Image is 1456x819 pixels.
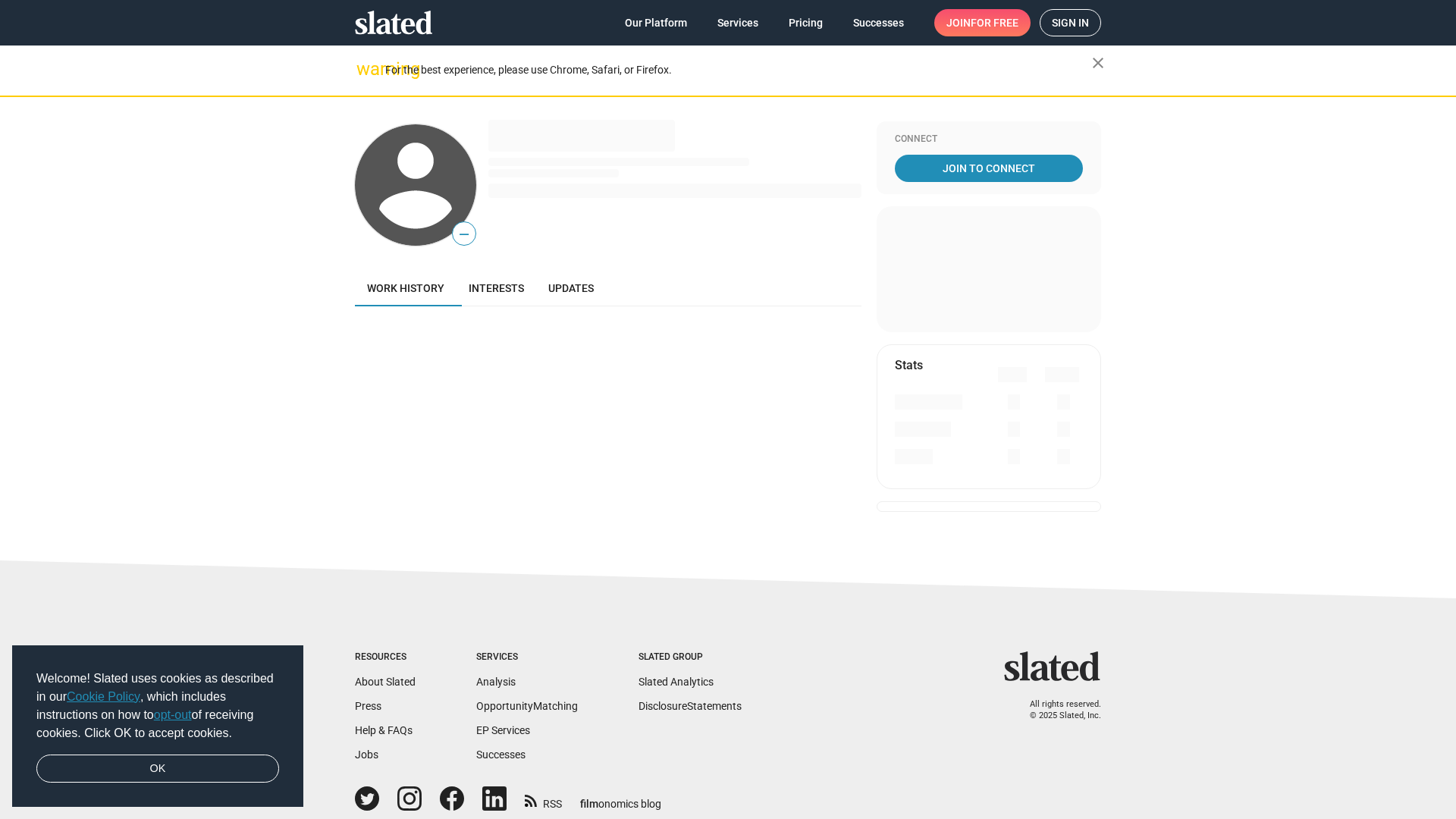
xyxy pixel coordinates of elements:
[476,724,530,736] a: EP Services
[853,9,904,36] span: Successes
[1040,9,1101,36] a: Sign in
[946,9,1018,36] span: Join
[355,270,457,306] a: Work history
[67,690,140,703] a: Cookie Policy
[971,9,1018,36] span: for free
[36,755,279,783] a: dismiss cookie message
[476,651,578,664] div: Services
[476,700,578,712] a: OpportunityMatching
[355,748,378,761] a: Jobs
[895,357,923,373] mat-card-title: Stats
[548,282,594,294] span: Updates
[639,651,742,664] div: Slated Group
[12,645,303,808] div: cookieconsent
[1014,699,1101,721] p: All rights reserved. © 2025 Slated, Inc.
[355,676,416,688] a: About Slated
[639,700,742,712] a: DisclosureStatements
[898,155,1080,182] span: Join To Connect
[1052,10,1089,36] span: Sign in
[525,788,562,811] a: RSS
[367,282,444,294] span: Work history
[639,676,714,688] a: Slated Analytics
[476,748,526,761] a: Successes
[580,785,661,811] a: filmonomics blog
[717,9,758,36] span: Services
[625,9,687,36] span: Our Platform
[356,60,375,78] mat-icon: warning
[895,155,1083,182] a: Join To Connect
[841,9,916,36] a: Successes
[613,9,699,36] a: Our Platform
[457,270,536,306] a: Interests
[476,676,516,688] a: Analysis
[895,133,1083,146] div: Connect
[789,9,823,36] span: Pricing
[453,224,475,244] span: —
[154,708,192,721] a: opt-out
[469,282,524,294] span: Interests
[385,60,1092,80] div: For the best experience, please use Chrome, Safari, or Firefox.
[705,9,770,36] a: Services
[355,700,381,712] a: Press
[36,670,279,742] span: Welcome! Slated uses cookies as described in our , which includes instructions on how to of recei...
[580,798,598,810] span: film
[777,9,835,36] a: Pricing
[355,651,416,664] div: Resources
[1089,54,1107,72] mat-icon: close
[536,270,606,306] a: Updates
[355,724,413,736] a: Help & FAQs
[934,9,1031,36] a: Joinfor free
